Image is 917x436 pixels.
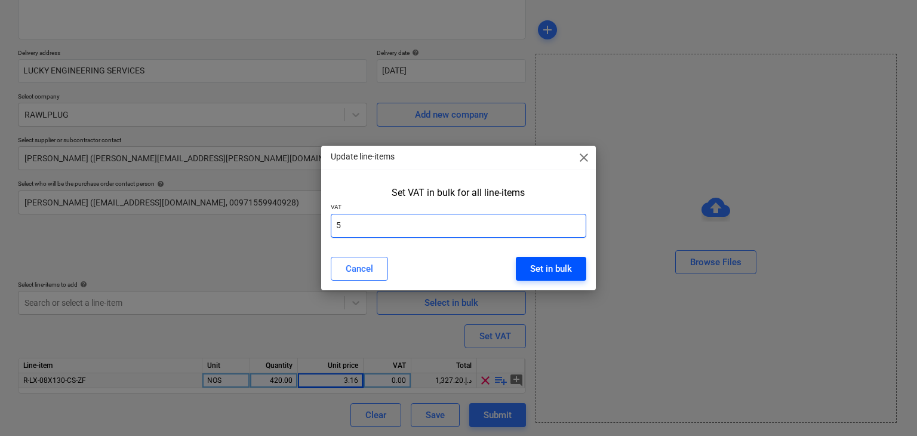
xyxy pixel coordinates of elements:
[331,203,587,213] p: VAT
[331,151,395,163] p: Update line-items
[577,151,591,165] span: close
[392,187,525,198] div: Set VAT in bulk for all line-items
[530,261,572,277] div: Set in bulk
[331,257,388,281] button: Cancel
[331,214,587,238] input: VAT
[857,379,917,436] iframe: Chat Widget
[346,261,373,277] div: Cancel
[516,257,586,281] button: Set in bulk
